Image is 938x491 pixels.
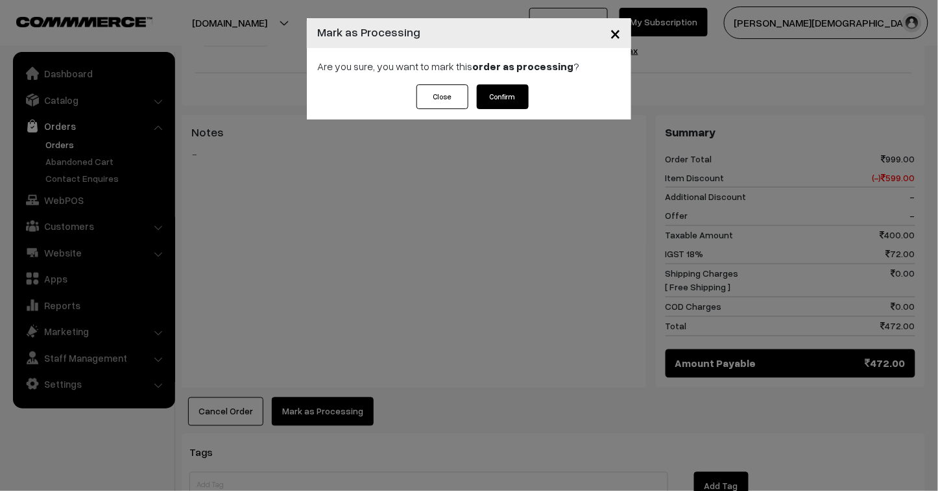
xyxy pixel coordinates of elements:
span: × [610,21,621,45]
h4: Mark as Processing [317,23,420,41]
strong: order as processing [472,60,573,73]
button: Close [416,84,468,109]
button: Close [599,13,631,53]
div: Are you sure, you want to mark this ? [307,48,631,84]
button: Confirm [477,84,529,109]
